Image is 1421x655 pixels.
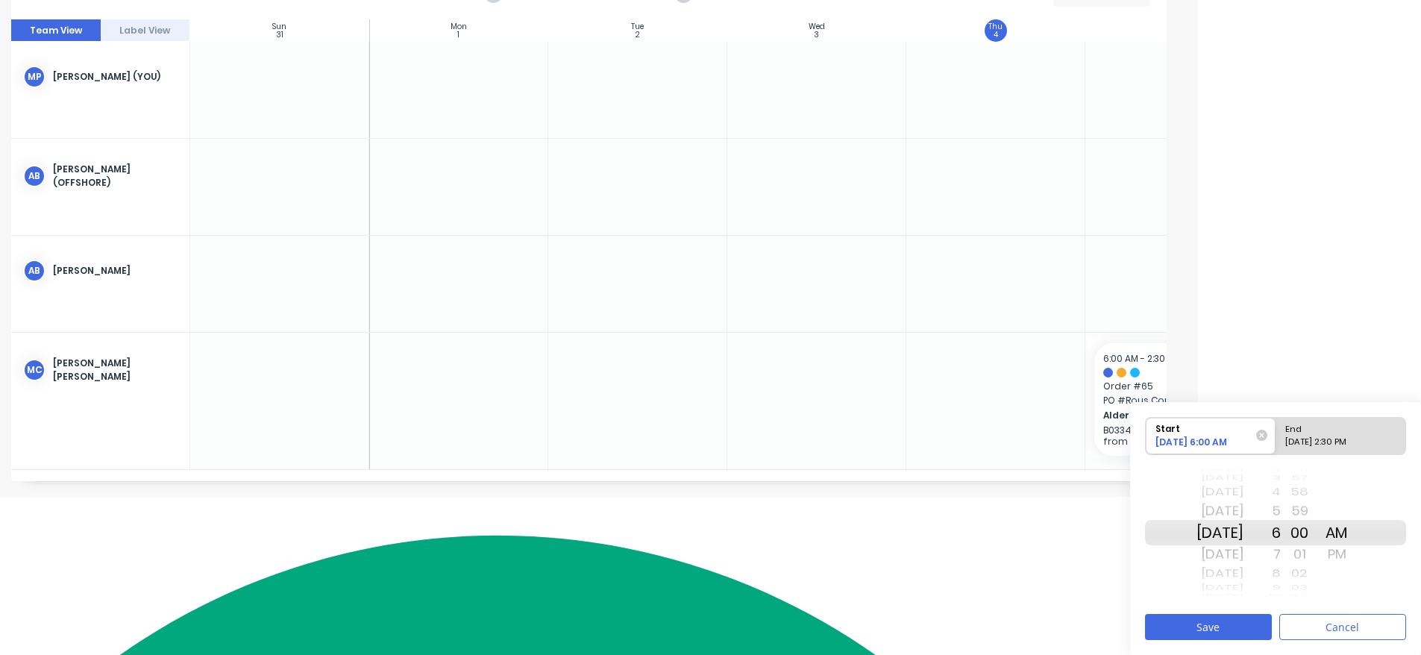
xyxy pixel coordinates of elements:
[451,22,467,31] div: Mon
[53,70,178,84] div: [PERSON_NAME] (You)
[1103,409,1232,422] span: Alder Constructions
[1280,418,1388,436] div: End
[1243,483,1281,502] div: 4
[988,22,1003,31] div: Thu
[1103,424,1246,447] p: B0334-V7 No Quote Created from Factory. Xero Quote Ref QU-0973
[1196,520,1243,545] div: [DATE]
[1318,520,1355,545] div: AM
[1196,564,1243,583] div: [DATE]
[272,22,286,31] div: Sun
[1281,593,1318,598] div: 04
[23,359,46,381] div: MC
[1196,471,1243,484] div: [DATE]
[1318,542,1355,566] div: PM
[1196,483,1243,502] div: [DATE]
[1103,394,1246,407] span: PO # Rous County Council Facilities - Building A Warehouse - Additional Wall Framing VAR 07
[23,260,46,282] div: AB
[1279,614,1406,640] button: Cancel
[1150,436,1258,454] div: [DATE] 6:00 AM
[53,264,178,278] div: [PERSON_NAME]
[1243,542,1281,566] div: 7
[1243,564,1281,583] div: 8
[1281,468,1318,473] div: 56
[1196,593,1243,598] div: [DATE]
[23,66,46,88] div: MP
[23,165,46,187] div: AB
[631,22,644,31] div: Tue
[1243,520,1281,545] div: 6
[53,163,178,189] div: [PERSON_NAME] (OFFSHORE)
[1281,499,1318,523] div: 59
[1103,352,1179,365] span: 6:00 AM - 2:30 PM
[809,22,825,31] div: Wed
[1281,564,1318,583] div: 02
[1150,418,1258,436] div: Start
[1280,436,1388,454] div: [DATE] 2:30 PM
[1281,542,1318,566] div: 01
[814,31,819,39] div: 3
[1281,520,1318,545] div: 00
[636,31,640,39] div: 2
[1243,471,1281,484] div: 3
[1243,468,1281,473] div: 2
[1243,593,1281,598] div: 10
[1196,542,1243,566] div: [DATE]
[1281,483,1318,502] div: 58
[101,19,190,42] button: Label View
[994,31,998,39] div: 4
[1281,463,1318,603] div: Minute
[1196,463,1243,603] div: Date
[1243,463,1281,603] div: Hour
[1145,614,1272,640] button: Save
[1243,581,1281,594] div: 9
[276,31,283,39] div: 31
[1196,468,1243,473] div: [DATE]
[53,357,178,383] div: [PERSON_NAME] [PERSON_NAME]
[1103,380,1246,393] span: Order # 65
[1243,499,1281,523] div: 5
[1196,499,1243,523] div: [DATE]
[1281,471,1318,484] div: 57
[1281,581,1318,594] div: 03
[11,19,101,42] button: Team View
[1196,581,1243,594] div: [DATE]
[457,31,459,39] div: 1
